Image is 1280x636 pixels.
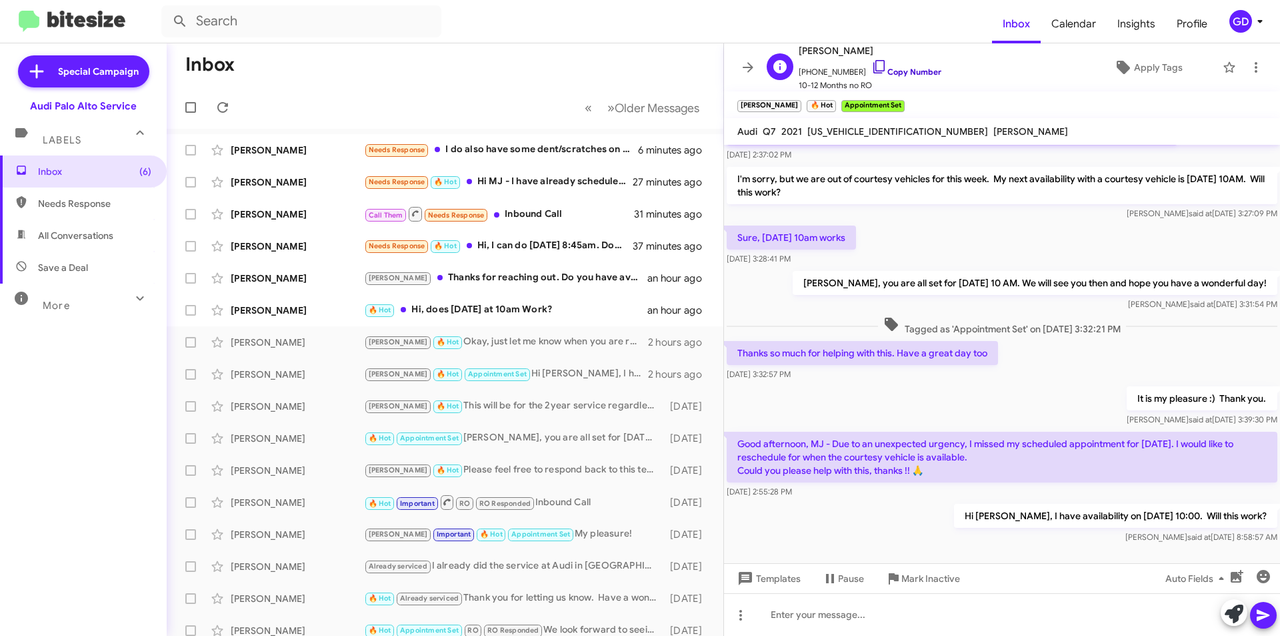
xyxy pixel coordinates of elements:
button: Previous [577,94,600,121]
span: [DATE] 3:32:57 PM [727,369,791,379]
span: RO Responded [479,499,531,508]
span: [PERSON_NAME] [369,370,428,378]
span: Special Campaign [58,65,139,78]
span: 🔥 Hot [437,402,459,410]
div: [PERSON_NAME] [231,304,364,317]
span: RO [459,499,470,508]
div: [PERSON_NAME] [231,400,364,413]
span: [DATE] 3:28:41 PM [727,254,791,264]
span: 🔥 Hot [369,626,391,635]
button: Pause [811,567,875,591]
div: [DATE] [663,560,713,573]
div: This will be for the 2year service regardless of the mileage. Aside from oil and filter change, T... [364,398,663,414]
span: said at [1189,208,1212,218]
a: Special Campaign [18,55,149,87]
div: Thank you for letting us know. Have a wonderful day! [364,591,663,606]
p: [PERSON_NAME], you are all set for [DATE] 10 AM. We will see you then and hope you have a wonderf... [793,271,1277,295]
p: Good afternoon, MJ - Due to an unexpected urgency, I missed my scheduled appointment for [DATE]. ... [727,432,1277,483]
span: 🔥 Hot [369,306,391,314]
span: Appointment Set [468,370,527,378]
span: 2021 [781,125,802,137]
span: said at [1190,299,1213,309]
div: [DATE] [663,496,713,509]
button: Templates [724,567,811,591]
p: Sure, [DATE] 10am works [727,226,856,250]
a: Inbox [992,5,1041,43]
div: [DATE] [663,432,713,445]
span: Tagged as 'Appointment Set' on [DATE] 3:32:21 PM [878,316,1126,336]
span: Templates [735,567,801,591]
span: Important [400,499,435,508]
div: 27 minutes ago [633,176,713,189]
p: Hi [PERSON_NAME], I have availability on [DATE] 10:00. Will this work? [954,504,1277,528]
a: Calendar [1041,5,1107,43]
span: [PERSON_NAME] [369,274,428,282]
div: [PERSON_NAME] [231,143,364,157]
div: 6 minutes ago [638,143,713,157]
a: Insights [1107,5,1166,43]
div: [DATE] [663,592,713,605]
span: Mark Inactive [901,567,960,591]
span: Needs Response [428,211,485,220]
div: [PERSON_NAME] [231,496,364,509]
button: Next [599,94,707,121]
span: Needs Response [369,178,425,186]
span: [PERSON_NAME] [DATE] 3:31:54 PM [1128,299,1277,309]
span: Important [437,530,471,539]
span: Pause [838,567,864,591]
div: I already did the service at Audi in [GEOGRAPHIC_DATA][PERSON_NAME]. Thanks [364,559,663,574]
span: [PERSON_NAME] [369,338,428,346]
div: Inbound Call [364,206,634,222]
span: RO Responded [487,626,539,635]
span: » [607,99,615,116]
a: Copy Number [871,67,941,77]
div: [PERSON_NAME] [231,208,364,221]
span: [DATE] 2:55:28 PM [727,487,792,497]
div: [PERSON_NAME] [231,560,364,573]
div: [PERSON_NAME] [231,336,364,349]
span: « [585,99,592,116]
a: Profile [1166,5,1218,43]
span: [US_VEHICLE_IDENTIFICATION_NUMBER] [807,125,988,137]
nav: Page navigation example [577,94,707,121]
span: [PERSON_NAME] [DATE] 3:39:30 PM [1127,414,1277,424]
span: Inbox [38,165,151,178]
div: Hi MJ - I have already scheduled my service appt for 9/9. Thanks! [364,174,633,190]
span: [DATE] 2:37:02 PM [727,149,791,160]
button: Auto Fields [1155,567,1240,591]
span: Appointment Set [400,434,459,442]
span: 🔥 Hot [437,370,459,378]
button: Mark Inactive [875,567,971,591]
span: 🔥 Hot [437,338,459,346]
span: said at [1189,414,1212,424]
div: Please feel free to respond back to this text to schedule or call us at [PHONE_NUMBER] when you a... [364,462,663,478]
div: Hi [PERSON_NAME], I have availability on [DATE] 10:00. Will this work? [364,366,648,382]
div: [PERSON_NAME] [231,432,364,445]
p: I'm sorry, but we are out of courtesy vehicles for this week. My next availability with a courtes... [727,167,1277,204]
small: 🔥 Hot [807,100,835,112]
div: 2 hours ago [648,336,713,349]
div: [PERSON_NAME] [231,272,364,285]
span: Audi [737,125,757,137]
div: 2 hours ago [648,368,713,381]
div: Inbound Call [364,494,663,511]
span: Already serviced [369,562,427,571]
div: [PERSON_NAME] [231,240,364,253]
div: [PERSON_NAME] [231,528,364,541]
div: an hour ago [647,272,713,285]
span: Appointment Set [400,626,459,635]
div: [PERSON_NAME] [231,176,364,189]
input: Search [161,5,441,37]
div: Okay, just let me know when you are ready so I can look up if you have prepaid maintenance. [364,334,648,350]
div: [PERSON_NAME], you are all set for [DATE] 11:00 AM. We will see you then and hope you have a wond... [364,430,663,446]
small: [PERSON_NAME] [737,100,801,112]
span: [PERSON_NAME] [993,125,1068,137]
span: Needs Response [369,242,425,250]
span: Labels [43,134,81,146]
span: 🔥 Hot [434,242,457,250]
span: Already serviced [400,594,459,603]
h1: Inbox [185,54,235,75]
span: More [43,300,70,312]
div: I do also have some dent/scratches on the sides that I'd like to have fixed, if possible [364,142,638,157]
